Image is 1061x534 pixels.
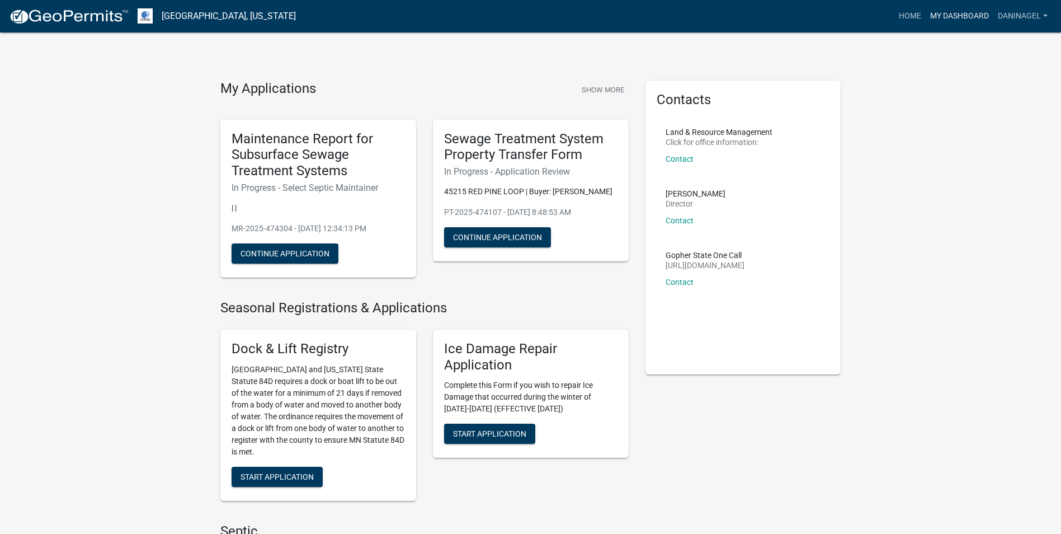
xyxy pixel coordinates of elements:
a: Contact [666,216,694,225]
p: Complete this Form if you wish to repair Ice Damage that occurred during the winter of [DATE]-[DA... [444,380,617,415]
button: Show More [577,81,629,99]
h5: Contacts [657,92,830,108]
p: [GEOGRAPHIC_DATA] and [US_STATE] State Statute 84D requires a dock or boat lift to be out of the ... [232,364,405,458]
p: [PERSON_NAME] [666,190,725,198]
h4: Seasonal Registrations & Applications [220,300,629,316]
h5: Ice Damage Repair Application [444,341,617,373]
p: [URL][DOMAIN_NAME] [666,261,744,269]
a: Contact [666,278,694,287]
p: Director [666,200,725,208]
p: 45215 RED PINE LOOP | Buyer: [PERSON_NAME] [444,186,617,198]
p: Land & Resource Management [666,128,772,136]
h5: Sewage Treatment System Property Transfer Form [444,131,617,163]
span: Start Application [241,472,314,481]
p: MR-2025-474304 - [DATE] 12:34:13 PM [232,223,405,235]
a: [GEOGRAPHIC_DATA], [US_STATE] [162,7,296,26]
a: daninagel [993,6,1052,27]
p: Click for office information: [666,138,772,146]
button: Continue Application [232,243,338,264]
h5: Maintenance Report for Subsurface Sewage Treatment Systems [232,131,405,179]
h5: Dock & Lift Registry [232,341,405,357]
button: Start Application [232,467,323,487]
p: | | [232,202,405,214]
h6: In Progress - Application Review [444,166,617,177]
h6: In Progress - Select Septic Maintainer [232,182,405,193]
a: My Dashboard [926,6,993,27]
h4: My Applications [220,81,316,97]
button: Start Application [444,424,535,444]
a: Home [894,6,926,27]
span: Start Application [453,429,526,438]
p: PT-2025-474107 - [DATE] 8:48:53 AM [444,207,617,218]
p: Gopher State One Call [666,251,744,259]
img: Otter Tail County, Minnesota [138,8,153,24]
button: Continue Application [444,227,551,247]
a: Contact [666,154,694,163]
